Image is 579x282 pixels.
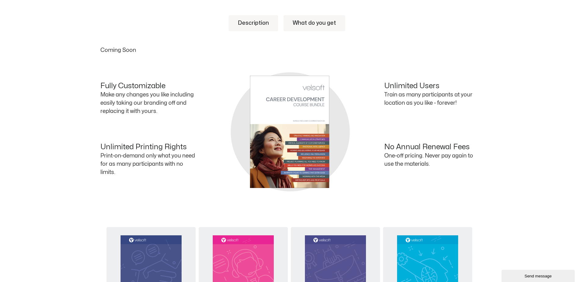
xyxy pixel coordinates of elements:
[100,82,195,91] h4: Fully Customizable
[384,91,479,107] p: Train as many participants at your location as you like - forever!
[229,15,278,31] a: Description
[384,82,479,91] h4: Unlimited Users
[501,269,576,282] iframe: chat widget
[284,15,345,31] a: What do you get
[384,143,479,152] h4: No Annual Renewal Fees
[250,76,329,188] img: s24.svg
[100,143,195,152] h4: Unlimited Printing Rights
[100,152,195,176] p: Print-on-demand only what you need for as many participants with no limits.
[100,46,479,54] div: Coming Soon
[100,91,195,115] p: Make any changes you like including easily taking our branding off and replacing it with yours.
[384,152,479,168] p: One-off pricing. Never pay again to use the materials.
